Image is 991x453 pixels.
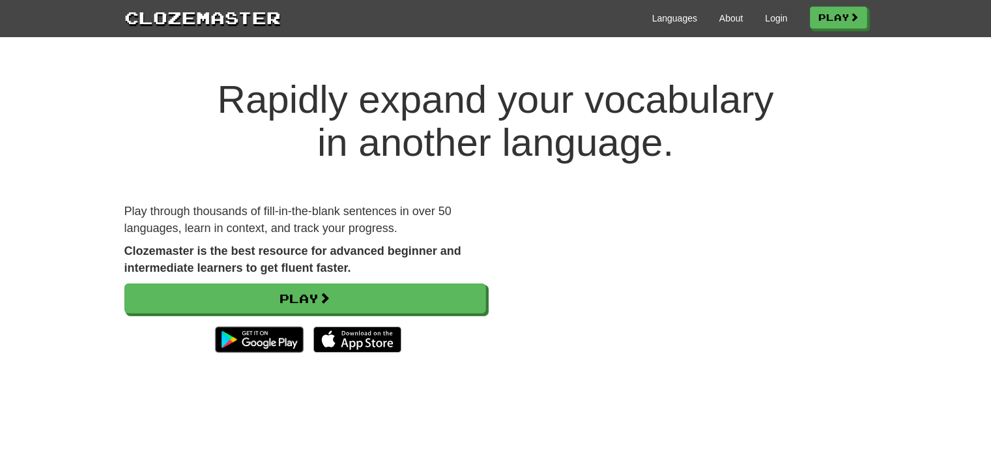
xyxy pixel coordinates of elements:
[652,12,697,25] a: Languages
[124,284,486,314] a: Play
[124,5,281,29] a: Clozemaster
[124,244,461,274] strong: Clozemaster is the best resource for advanced beginner and intermediate learners to get fluent fa...
[765,12,787,25] a: Login
[810,7,867,29] a: Play
[208,320,309,359] img: Get it on Google Play
[719,12,743,25] a: About
[124,203,486,237] p: Play through thousands of fill-in-the-blank sentences in over 50 languages, learn in context, and...
[313,327,401,353] img: Download_on_the_App_Store_Badge_US-UK_135x40-25178aeef6eb6b83b96f5f2d004eda3bffbb37122de64afbaef7...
